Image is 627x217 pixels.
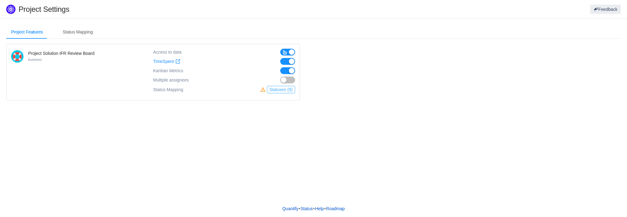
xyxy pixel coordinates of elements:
span: Kanban Metrics [153,68,183,73]
h1: Project Settings [19,5,375,14]
div: Status Mapping [58,25,98,39]
i: icon: warning [260,87,267,92]
div: Status Mapping [153,86,183,93]
a: Quantify [282,204,298,213]
a: Roadmap [326,204,345,213]
span: • [299,206,300,211]
span: TimeSpent [153,59,174,64]
a: Status [300,204,313,213]
a: TimeSpent [153,59,180,64]
small: business [28,58,42,61]
div: Project Features [6,25,48,39]
span: • [313,206,315,211]
div: Access to data [153,49,182,55]
img: Quantify [6,5,15,14]
button: Statuses (9) [267,86,295,93]
span: • [324,206,326,211]
h4: Project Solution IFR Review Board [28,50,94,56]
img: 10424 [11,50,24,63]
button: Feedback [590,5,621,14]
span: Multiple assignees [153,77,189,83]
a: Help [315,204,324,213]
